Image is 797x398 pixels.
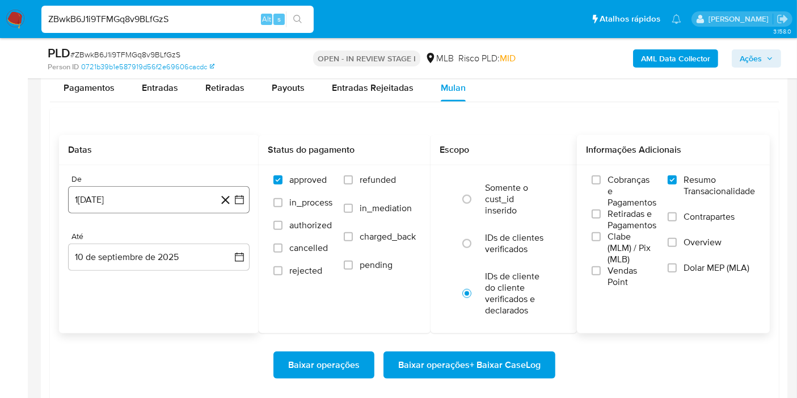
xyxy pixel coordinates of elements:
[633,49,718,68] button: AML Data Collector
[600,13,660,25] span: Atalhos rápidos
[709,14,773,24] p: leticia.merlin@mercadolivre.com
[41,12,314,27] input: Pesquise usuários ou casos...
[48,62,79,72] b: Person ID
[262,14,271,24] span: Alt
[277,14,281,24] span: s
[81,62,214,72] a: 0721b39b1e587919d56f2e69606cacdc
[425,52,454,65] div: MLB
[313,51,420,66] p: OPEN - IN REVIEW STAGE I
[672,14,681,24] a: Notificações
[286,11,309,27] button: search-icon
[777,13,788,25] a: Sair
[641,49,710,68] b: AML Data Collector
[48,44,70,62] b: PLD
[70,49,180,60] span: # ZBwkB6J1i9TFMGq8v9BLfGzS
[740,49,762,68] span: Ações
[500,52,516,65] span: MID
[732,49,781,68] button: Ações
[773,27,791,36] span: 3.158.0
[458,52,516,65] span: Risco PLD:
